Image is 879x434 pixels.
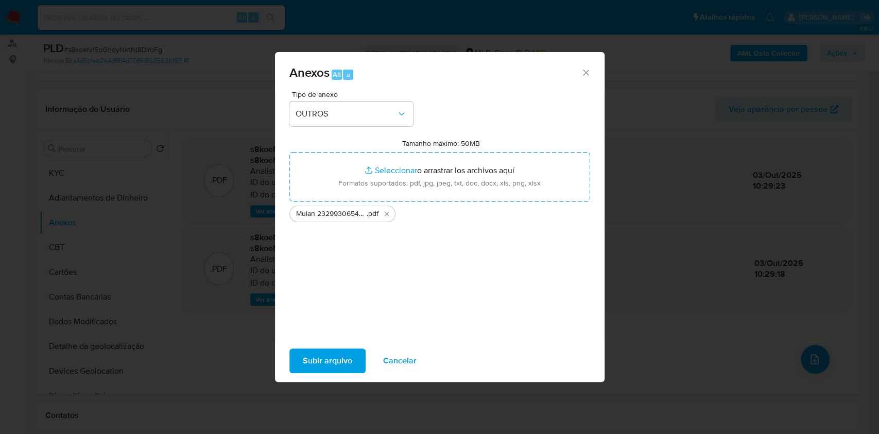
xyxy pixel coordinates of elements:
span: Alt [333,70,341,79]
span: Mulan 2329930654_2025_10_02_20_41_49 [296,209,367,219]
span: Tipo de anexo [292,91,416,98]
span: .pdf [367,209,378,219]
ul: Archivos seleccionados [289,202,590,222]
span: Cancelar [383,349,417,372]
button: OUTROS [289,102,413,126]
span: Subir arquivo [303,349,352,372]
button: Eliminar Mulan 2329930654_2025_10_02_20_41_49.pdf [381,208,393,220]
span: a [347,70,350,79]
button: Cerrar [581,68,590,77]
span: OUTROS [296,109,397,119]
label: Tamanho máximo: 50MB [402,139,480,148]
button: Cancelar [370,348,430,373]
span: Anexos [289,63,330,81]
button: Subir arquivo [289,348,366,373]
